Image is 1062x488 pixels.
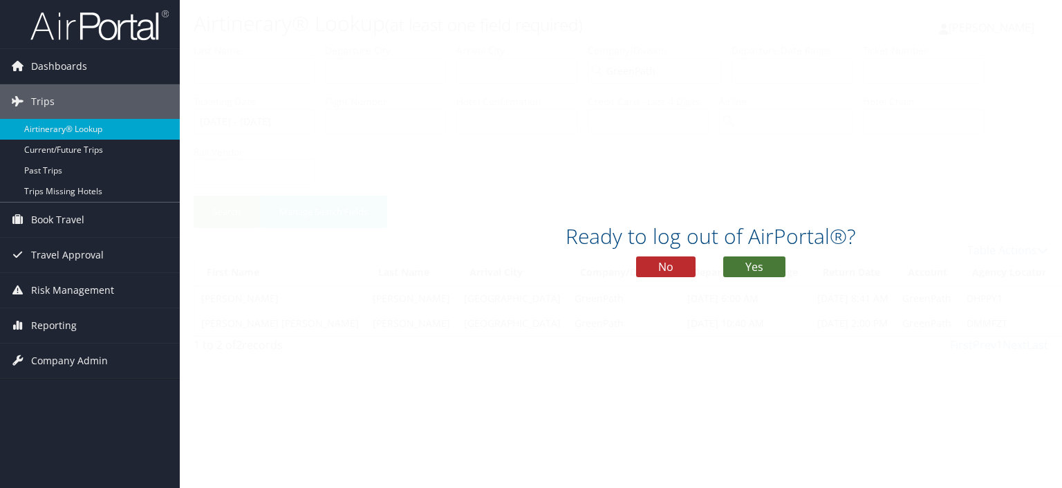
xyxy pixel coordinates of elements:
span: Travel Approval [31,238,104,272]
span: Book Travel [31,203,84,237]
button: No [636,256,696,277]
span: Reporting [31,308,77,343]
button: Yes [723,256,785,277]
span: Company Admin [31,344,108,378]
span: Risk Management [31,273,114,308]
span: Trips [31,84,55,119]
span: Dashboards [31,49,87,84]
img: airportal-logo.png [30,9,169,41]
